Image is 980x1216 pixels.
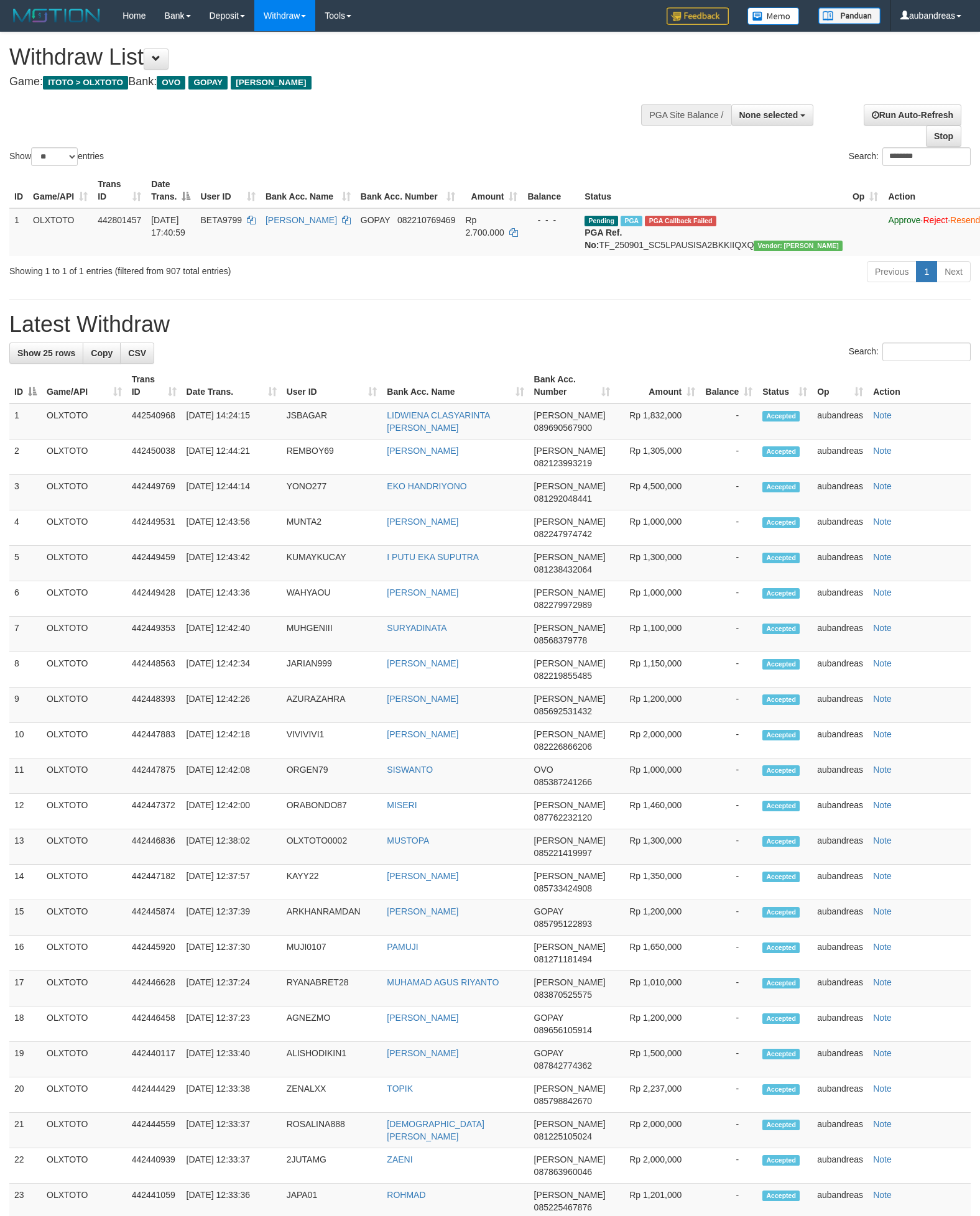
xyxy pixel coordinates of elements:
td: YONO277 [282,475,382,510]
a: Note [873,1048,892,1058]
label: Search: [849,147,971,166]
a: Copy [83,343,121,364]
span: [PERSON_NAME] [534,942,606,952]
span: Accepted [762,482,800,492]
input: Search: [882,343,971,361]
b: PGA Ref. No: [585,228,622,250]
th: ID: activate to sort column descending [9,368,42,403]
span: Copy 085221419997 to clipboard [534,848,592,858]
td: WAHYAOU [282,581,382,617]
a: Note [873,694,892,704]
div: PGA Site Balance / [641,104,731,126]
img: MOTION_logo.png [9,6,104,25]
a: SURYADINATA [387,623,446,633]
span: [DATE] 17:40:59 [151,215,185,237]
td: Rp 1,100,000 [615,617,701,652]
td: Rp 1,300,000 [615,829,701,865]
th: Balance [522,173,580,208]
span: OVO [157,76,185,90]
span: BETA9799 [200,215,242,225]
a: LIDWIENA CLASYARINTA [PERSON_NAME] [387,410,489,433]
td: aubandreas [812,652,868,688]
span: 442801457 [98,215,141,225]
button: None selected [731,104,814,126]
span: Accepted [762,624,800,634]
td: 442448563 [127,652,182,688]
th: Game/API: activate to sort column ascending [28,173,93,208]
span: Copy 089690567900 to clipboard [534,423,592,433]
a: MISERI [387,800,417,810]
td: Rp 1,150,000 [615,652,701,688]
td: - [700,403,757,440]
td: [DATE] 12:43:36 [182,581,282,617]
td: OLXTOTO [42,936,127,971]
td: [DATE] 12:42:26 [182,688,282,723]
a: Run Auto-Refresh [864,104,961,126]
th: Bank Acc. Number: activate to sort column ascending [529,368,615,403]
td: OLXTOTO [42,688,127,723]
th: User ID: activate to sort column ascending [282,368,382,403]
span: None selected [739,110,798,120]
td: JSBAGAR [282,403,382,440]
a: Previous [867,261,917,282]
th: Status: activate to sort column ascending [757,368,812,403]
span: GOPAY [188,76,228,90]
span: Copy 082279972989 to clipboard [534,600,592,610]
span: [PERSON_NAME] [534,446,606,456]
span: [PERSON_NAME] [534,623,606,633]
span: Accepted [762,872,800,882]
td: OLXTOTO [42,403,127,440]
td: OLXTOTO [42,440,127,475]
a: Note [873,800,892,810]
td: [DATE] 14:24:15 [182,403,282,440]
a: [DEMOGRAPHIC_DATA][PERSON_NAME] [387,1119,484,1141]
span: Copy 081271181494 to clipboard [534,954,592,964]
a: [PERSON_NAME] [387,694,458,704]
span: Copy 082247974742 to clipboard [534,529,592,539]
td: 442448393 [127,688,182,723]
td: 17 [9,971,42,1006]
td: 1 [9,208,28,256]
a: Note [873,871,892,881]
a: Note [873,977,892,987]
td: 9 [9,688,42,723]
a: Note [873,942,892,952]
span: Pending [585,216,618,226]
span: Copy 082219855485 to clipboard [534,671,592,681]
td: [DATE] 12:43:56 [182,510,282,546]
span: Vendor URL: https://secure5.1velocity.biz [754,241,843,251]
span: ITOTO > OLXTOTO [43,76,128,90]
a: Note [873,587,892,597]
td: - [700,546,757,581]
td: MUHGENIII [282,617,382,652]
td: OLXTOTO [42,546,127,581]
td: [DATE] 12:42:34 [182,652,282,688]
span: Copy 08568379778 to clipboard [534,635,588,645]
a: Note [873,658,892,668]
td: 442447883 [127,723,182,758]
td: Rp 1,350,000 [615,865,701,900]
td: KAYY22 [282,865,382,900]
a: Note [873,623,892,633]
td: aubandreas [812,758,868,794]
img: panduan.png [818,7,881,24]
td: 13 [9,829,42,865]
td: 442540968 [127,403,182,440]
td: aubandreas [812,403,868,440]
td: TF_250901_SC5LPAUSISA2BKKIIQXQ [580,208,848,256]
a: Note [873,1084,892,1094]
span: [PERSON_NAME] [534,871,606,881]
td: aubandreas [812,900,868,936]
label: Search: [849,343,971,361]
span: PGA Error [645,216,716,226]
td: OLXTOTO [42,865,127,900]
span: Copy 082226866206 to clipboard [534,742,592,752]
td: OLXTOTO [42,723,127,758]
td: [DATE] 12:37:30 [182,936,282,971]
a: Note [873,765,892,775]
a: CSV [120,343,154,364]
span: Copy 087762232120 to clipboard [534,813,592,822]
td: Rp 2,000,000 [615,723,701,758]
a: Stop [926,126,961,147]
td: aubandreas [812,723,868,758]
